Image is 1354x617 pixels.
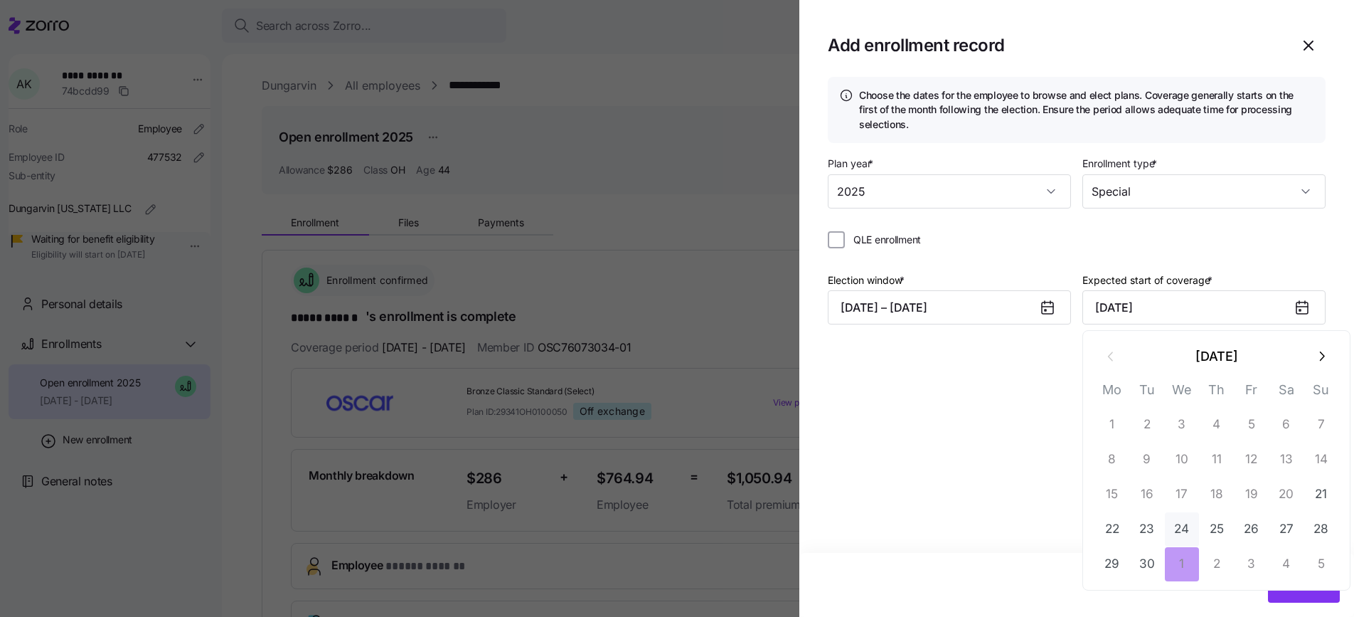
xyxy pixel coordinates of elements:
[828,290,1071,325] button: [DATE] – [DATE]
[1130,443,1164,477] button: 9 September 2025
[1199,379,1234,407] th: Th
[1304,478,1338,512] button: 21 September 2025
[1200,408,1234,442] button: 4 September 2025
[1082,290,1326,325] input: MM/DD/YYYY
[1235,478,1269,512] button: 19 September 2025
[1164,379,1199,407] th: We
[1304,408,1338,442] button: 7 September 2025
[1130,547,1164,581] button: 30 September 2025
[1269,547,1304,581] button: 4 October 2025
[1095,512,1129,547] button: 22 September 2025
[1269,478,1304,512] button: 20 September 2025
[1200,443,1234,477] button: 11 September 2025
[1235,512,1269,547] button: 26 September 2025
[1130,512,1164,547] button: 23 September 2025
[1234,379,1269,407] th: Fr
[1235,547,1269,581] button: 3 October 2025
[1082,273,1215,288] label: Expected start of coverage
[1095,408,1129,442] button: 1 September 2025
[1200,478,1234,512] button: 18 September 2025
[1165,512,1199,547] button: 24 September 2025
[1304,443,1338,477] button: 14 September 2025
[1269,408,1304,442] button: 6 September 2025
[1200,512,1234,547] button: 25 September 2025
[1235,408,1269,442] button: 5 September 2025
[1095,478,1129,512] button: 15 September 2025
[1130,478,1164,512] button: 16 September 2025
[828,273,907,288] label: Election window
[1094,379,1129,407] th: Mo
[853,233,921,247] span: QLE enrollment
[1235,443,1269,477] button: 12 September 2025
[1269,379,1304,407] th: Sa
[1095,547,1129,581] button: 29 September 2025
[1129,339,1304,374] button: [DATE]
[1304,379,1338,407] th: Su
[1095,443,1129,477] button: 8 September 2025
[1165,478,1199,512] button: 17 September 2025
[1130,408,1164,442] button: 2 September 2025
[1082,156,1160,172] label: Enrollment type
[1269,443,1304,477] button: 13 September 2025
[1304,512,1338,547] button: 28 September 2025
[1165,408,1199,442] button: 3 September 2025
[828,156,876,172] label: Plan year
[1129,379,1164,407] th: Tu
[1165,443,1199,477] button: 10 September 2025
[1082,174,1326,209] input: Enrollment type
[1269,512,1304,547] button: 27 September 2025
[828,34,1005,56] h1: Add enrollment record
[1200,547,1234,581] button: 2 October 2025
[1165,547,1199,581] button: 1 October 2025
[1304,547,1338,581] button: 5 October 2025
[859,88,1314,132] h4: Choose the dates for the employee to browse and elect plans. Coverage generally starts on the fir...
